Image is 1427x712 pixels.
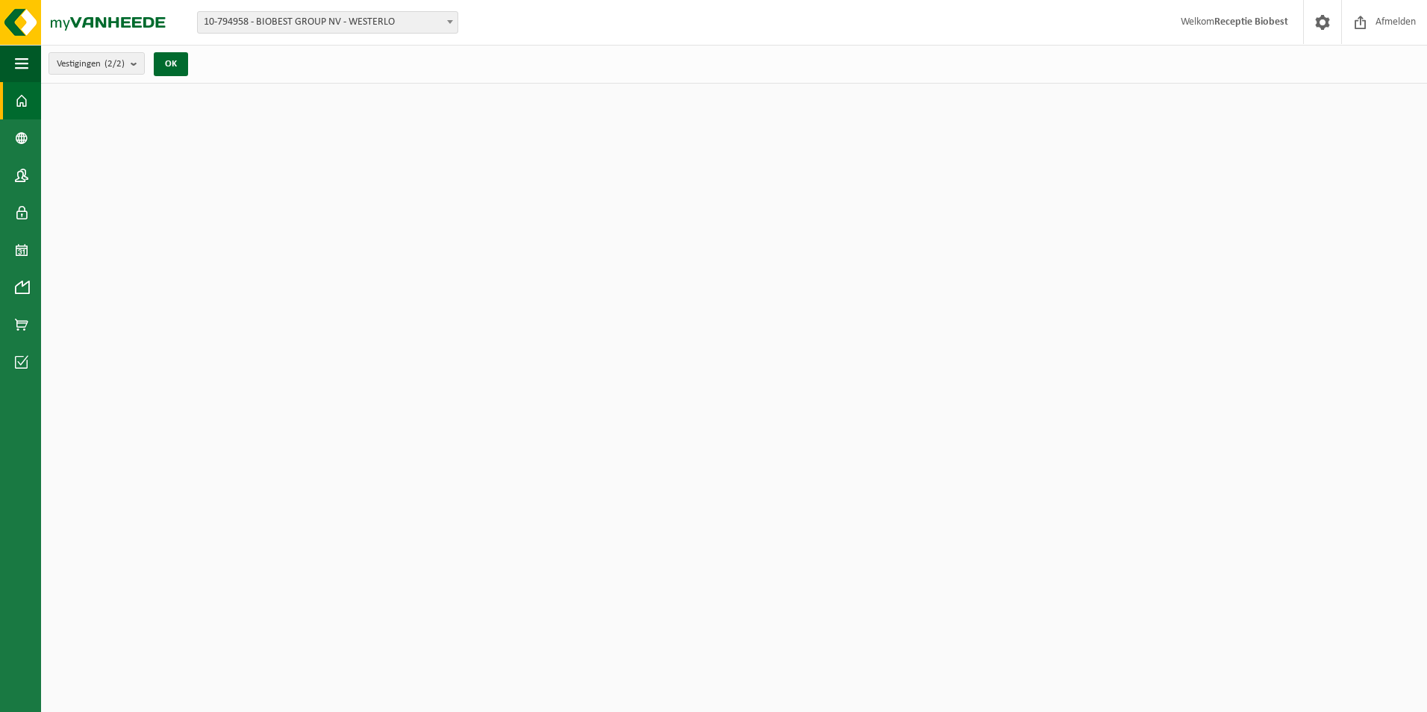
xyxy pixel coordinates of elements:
strong: Receptie Biobest [1214,16,1288,28]
span: 10-794958 - BIOBEST GROUP NV - WESTERLO [198,12,458,33]
button: Vestigingen(2/2) [49,52,145,75]
count: (2/2) [104,59,125,69]
button: OK [154,52,188,76]
span: 10-794958 - BIOBEST GROUP NV - WESTERLO [197,11,458,34]
span: Vestigingen [57,53,125,75]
